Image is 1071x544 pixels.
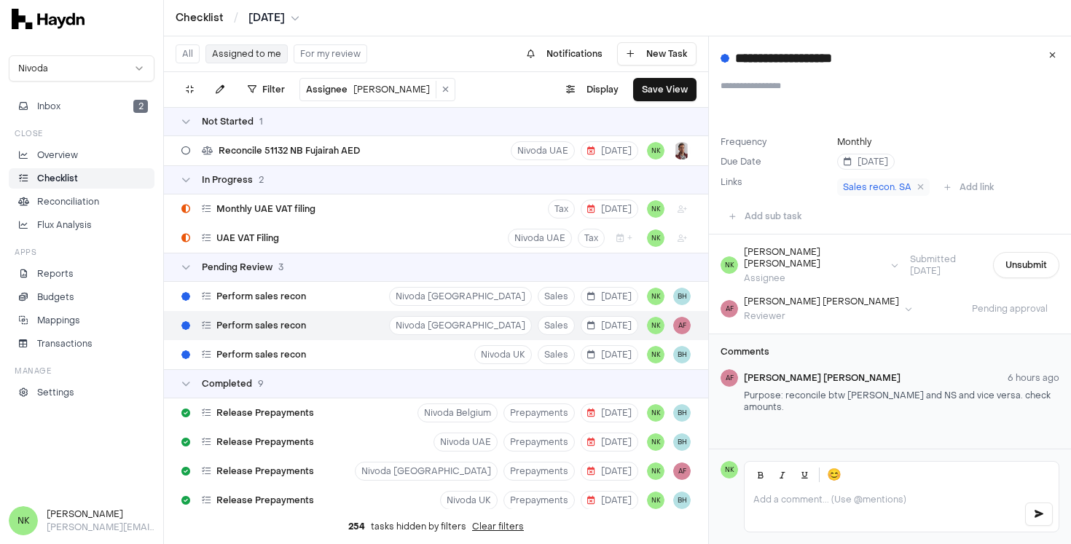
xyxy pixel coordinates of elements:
[827,466,841,484] span: 😊
[300,81,436,98] button: Assignee[PERSON_NAME]
[721,346,1059,358] h3: Comments
[239,78,294,101] button: Filter
[721,246,898,284] button: NK[PERSON_NAME] [PERSON_NAME]Assignee
[538,287,575,306] button: Sales
[176,44,200,63] button: All
[557,78,627,101] button: Display
[581,491,638,510] button: [DATE]
[721,205,810,228] button: Add sub task
[744,372,901,384] span: [PERSON_NAME] [PERSON_NAME]
[389,316,532,335] button: Nivoda [GEOGRAPHIC_DATA]
[837,178,930,196] a: Sales recon. SA
[581,287,638,306] button: [DATE]
[440,491,498,510] button: Nivoda UK
[581,462,638,481] button: [DATE]
[216,494,314,506] span: Release Prepayments
[216,465,314,477] span: Release Prepayments
[673,317,691,334] button: AF
[202,261,272,273] span: Pending Review
[647,288,664,305] button: NK
[744,272,885,284] div: Assignee
[721,300,738,318] span: AF
[935,176,1003,199] button: Add link
[581,345,638,364] button: [DATE]
[15,247,36,258] h3: Apps
[9,287,154,307] a: Budgets
[647,492,664,509] button: NK
[673,492,691,509] button: BH
[587,436,632,448] span: [DATE]
[306,84,348,95] span: Assignee
[647,404,664,422] span: NK
[9,96,154,117] button: Inbox2
[216,232,279,244] span: UAE VAT Filing
[587,145,632,157] span: [DATE]
[721,461,738,478] span: NK
[721,256,738,274] span: NK
[216,349,306,360] span: Perform sales recon
[617,42,697,66] button: New Task
[587,349,632,360] span: [DATE]
[721,136,831,148] label: Frequency
[772,465,793,485] button: Italic (Ctrl+I)
[611,229,638,248] button: +
[750,465,771,485] button: Bold (Ctrl+B)
[647,462,664,480] button: NK
[37,100,60,113] span: Inbox
[503,433,575,452] button: Prepayments
[511,141,575,160] button: Nivoda UAE
[15,128,43,139] h3: Close
[673,142,691,159] img: JP Smit
[587,494,632,506] span: [DATE]
[259,116,263,127] span: 1
[9,506,38,535] span: NK
[133,100,148,113] span: 2
[474,345,532,364] button: Nivoda UK
[673,288,691,305] button: BH
[581,141,638,160] button: [DATE]
[1008,372,1059,384] span: 6 hours ago
[794,465,815,485] button: Underline (Ctrl+U)
[673,346,691,363] span: BH
[433,433,498,452] button: Nivoda UAE
[744,246,885,269] div: [PERSON_NAME] [PERSON_NAME]
[581,200,638,218] button: [DATE]
[278,261,283,273] span: 3
[248,11,285,25] span: [DATE]
[960,303,1059,315] span: Pending approval
[673,433,691,451] button: BH
[647,317,664,334] button: NK
[548,200,575,218] button: Tax
[9,168,154,189] a: Checklist
[231,10,241,25] span: /
[673,404,691,422] span: BH
[9,192,154,212] a: Reconciliation
[37,386,74,399] p: Settings
[202,116,254,127] span: Not Started
[503,462,575,481] button: Prepayments
[294,44,367,63] button: For my review
[164,509,708,544] div: tasks hidden by filters
[647,200,664,218] button: NK
[647,142,664,159] span: NK
[898,253,987,277] span: Submitted [DATE]
[472,521,524,532] button: Clear filters
[216,436,314,448] span: Release Prepayments
[508,229,572,248] button: Nivoda UAE
[581,433,638,452] button: [DATE]
[578,229,605,248] button: Tax
[216,203,315,215] span: Monthly UAE VAT filing
[587,320,632,331] span: [DATE]
[721,156,831,167] label: Due Date
[587,203,632,215] span: [DATE]
[518,42,611,66] button: Notifications
[647,346,664,363] button: NK
[721,369,738,387] span: AF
